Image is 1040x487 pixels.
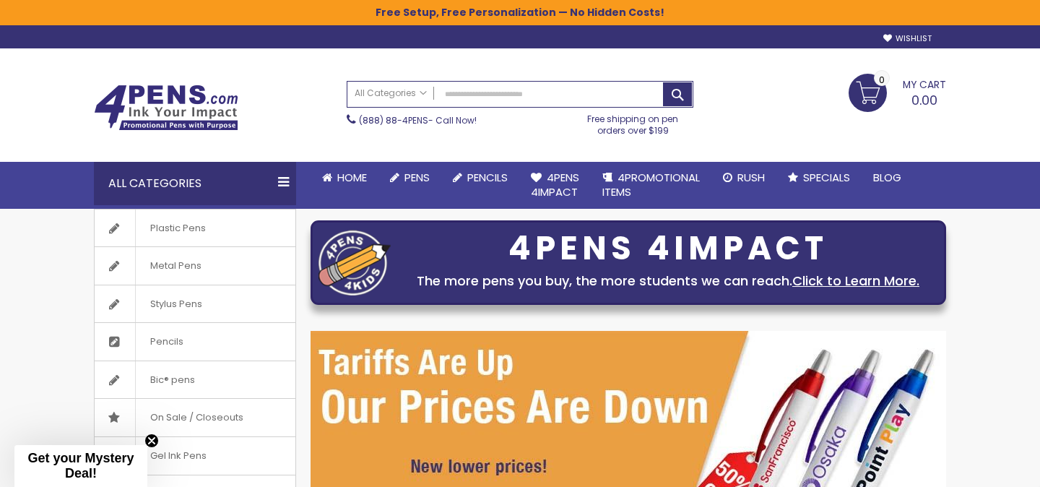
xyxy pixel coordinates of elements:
[135,399,258,436] span: On Sale / Closeouts
[737,170,765,185] span: Rush
[359,114,428,126] a: (888) 88-4PENS
[883,33,932,44] a: Wishlist
[347,82,434,105] a: All Categories
[378,162,441,194] a: Pens
[95,323,295,361] a: Pencils
[95,399,295,436] a: On Sale / Closeouts
[849,74,946,110] a: 0.00 0
[311,162,378,194] a: Home
[573,108,694,137] div: Free shipping on pen orders over $199
[531,170,579,199] span: 4Pens 4impact
[337,170,367,185] span: Home
[467,170,508,185] span: Pencils
[792,272,919,290] a: Click to Learn More.
[135,247,216,285] span: Metal Pens
[95,210,295,247] a: Plastic Pens
[711,162,776,194] a: Rush
[355,87,427,99] span: All Categories
[803,170,850,185] span: Specials
[398,271,938,291] div: The more pens you buy, the more students we can reach.
[318,230,391,296] img: four_pen_logo.png
[95,437,295,475] a: Gel Ink Pens
[359,114,477,126] span: - Call Now!
[602,170,700,199] span: 4PROMOTIONAL ITEMS
[94,85,238,131] img: 4Pens Custom Pens and Promotional Products
[135,210,220,247] span: Plastic Pens
[135,437,221,475] span: Gel Ink Pens
[135,285,217,323] span: Stylus Pens
[95,247,295,285] a: Metal Pens
[862,162,913,194] a: Blog
[776,162,862,194] a: Specials
[873,170,901,185] span: Blog
[441,162,519,194] a: Pencils
[911,91,937,109] span: 0.00
[879,73,885,87] span: 0
[135,323,198,361] span: Pencils
[14,445,147,487] div: Get your Mystery Deal!Close teaser
[519,162,591,209] a: 4Pens4impact
[27,451,134,480] span: Get your Mystery Deal!
[95,285,295,323] a: Stylus Pens
[398,233,938,264] div: 4PENS 4IMPACT
[95,361,295,399] a: Bic® pens
[94,162,296,205] div: All Categories
[144,434,159,448] button: Close teaser
[135,361,209,399] span: Bic® pens
[404,170,430,185] span: Pens
[591,162,711,209] a: 4PROMOTIONALITEMS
